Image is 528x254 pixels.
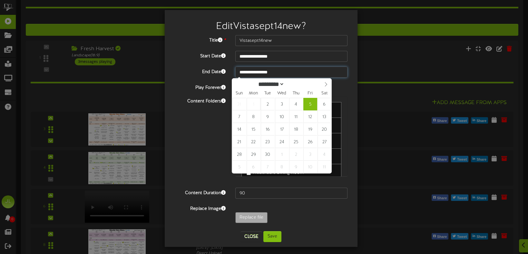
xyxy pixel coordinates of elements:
[275,148,289,161] span: October 1, 2025
[275,91,289,96] span: Wed
[275,123,289,136] span: September 17, 2025
[170,188,230,196] label: Content Duration
[240,231,262,242] button: Close
[275,110,289,123] span: September 10, 2025
[247,98,260,110] span: September 1, 2025
[303,110,317,123] span: September 12, 2025
[246,91,260,96] span: Mon
[261,98,275,110] span: September 2, 2025
[261,123,275,136] span: September 16, 2025
[232,148,246,161] span: September 28, 2025
[303,91,317,96] span: Fri
[247,148,260,161] span: September 29, 2025
[247,110,260,123] span: September 8, 2025
[232,161,246,173] span: October 5, 2025
[247,161,260,173] span: October 6, 2025
[261,148,275,161] span: September 30, 2025
[289,91,303,96] span: Thu
[275,98,289,110] span: September 3, 2025
[318,123,331,136] span: September 20, 2025
[289,148,303,161] span: October 2, 2025
[261,136,275,148] span: September 23, 2025
[247,136,260,148] span: September 22, 2025
[170,82,230,91] label: Play Forever
[174,21,348,32] h2: Edit Vistasept14new ?
[275,161,289,173] span: October 8, 2025
[284,81,308,88] input: Year
[318,136,331,148] span: September 27, 2025
[318,148,331,161] span: October 4, 2025
[263,231,281,242] button: Save
[303,161,317,173] span: October 10, 2025
[170,51,230,60] label: Start Date
[318,98,331,110] span: September 6, 2025
[303,98,317,110] span: September 5, 2025
[232,123,246,136] span: September 14, 2025
[260,91,275,96] span: Tue
[170,203,230,212] label: Replace Image
[318,161,331,173] span: October 11, 2025
[232,91,246,96] span: Sun
[275,136,289,148] span: September 24, 2025
[289,98,303,110] span: September 4, 2025
[289,123,303,136] span: September 18, 2025
[261,110,275,123] span: September 9, 2025
[303,136,317,148] span: September 26, 2025
[170,67,230,75] label: End Date
[289,161,303,173] span: October 9, 2025
[232,110,246,123] span: September 7, 2025
[235,188,348,199] input: 15
[170,35,230,44] label: Title
[289,110,303,123] span: September 11, 2025
[261,161,275,173] span: October 7, 2025
[317,91,331,96] span: Sat
[318,110,331,123] span: September 13, 2025
[303,123,317,136] span: September 19, 2025
[289,136,303,148] span: September 25, 2025
[232,98,246,110] span: August 31, 2025
[247,123,260,136] span: September 15, 2025
[235,35,348,46] input: Title
[232,136,246,148] span: September 21, 2025
[170,96,230,105] label: Content Folders
[303,148,317,161] span: October 3, 2025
